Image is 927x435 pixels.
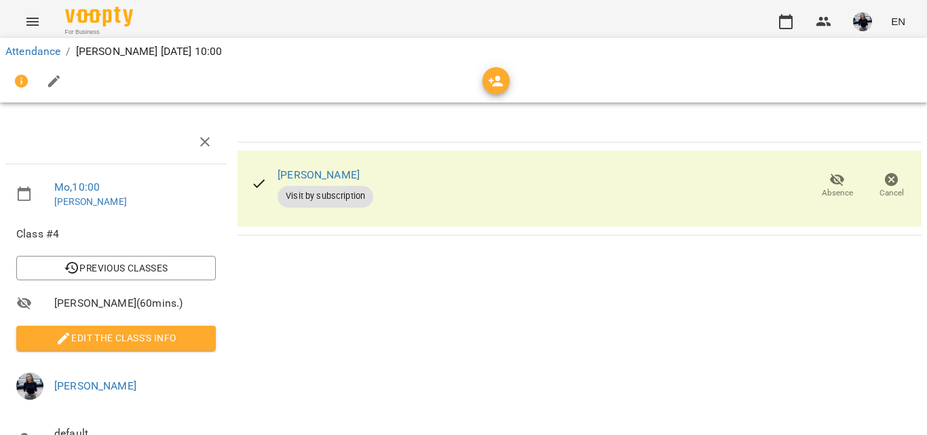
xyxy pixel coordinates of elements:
[278,168,360,181] a: [PERSON_NAME]
[278,190,373,202] span: Visit by subscription
[5,45,60,58] a: Attendance
[822,187,853,199] span: Absence
[27,260,205,276] span: Previous Classes
[16,226,216,242] span: Class #4
[54,379,136,392] a: [PERSON_NAME]
[66,43,70,60] li: /
[76,43,223,60] p: [PERSON_NAME] [DATE] 10:00
[5,43,922,60] nav: breadcrumb
[16,256,216,280] button: Previous Classes
[865,167,919,205] button: Cancel
[810,167,865,205] button: Absence
[27,330,205,346] span: Edit the class's Info
[886,9,911,34] button: EN
[16,326,216,350] button: Edit the class's Info
[54,295,216,311] span: [PERSON_NAME] ( 60 mins. )
[853,12,872,31] img: bed276abe27a029eceb0b2f698d12980.jpg
[16,5,49,38] button: Menu
[65,28,133,37] span: For Business
[54,181,100,193] a: Mo , 10:00
[65,7,133,26] img: Voopty Logo
[879,187,904,199] span: Cancel
[891,14,905,29] span: EN
[16,373,43,400] img: bed276abe27a029eceb0b2f698d12980.jpg
[54,196,127,207] a: [PERSON_NAME]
